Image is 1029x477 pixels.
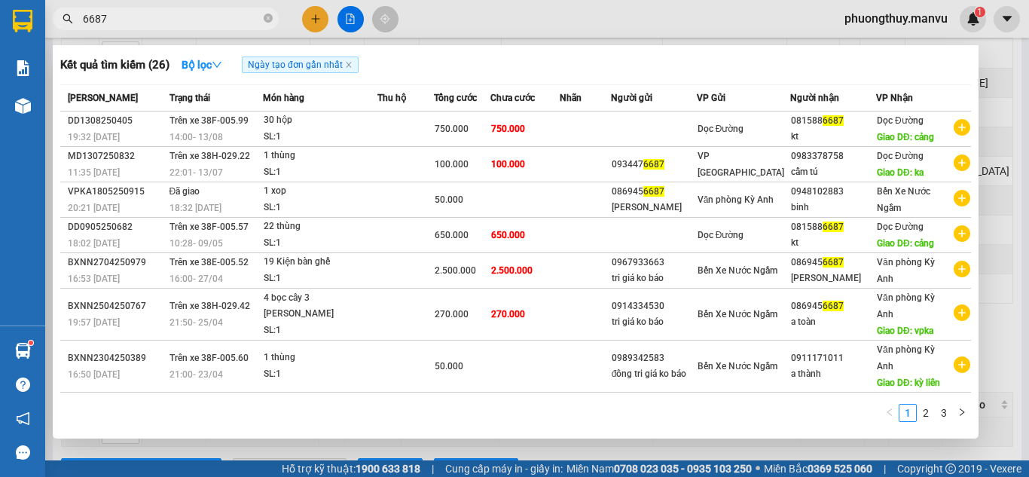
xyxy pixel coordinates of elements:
div: SL: 1 [264,200,377,216]
h3: Kết quả tìm kiếm ( 26 ) [60,57,169,73]
div: [PERSON_NAME] [791,271,875,286]
span: 650.000 [491,230,525,240]
span: VP [GEOGRAPHIC_DATA] [698,151,784,178]
span: Trên xe 38H-029.42 [169,301,250,311]
span: message [16,445,30,460]
span: 22:01 - 13/07 [169,167,223,178]
div: 093447 [612,157,696,173]
span: Trên xe 38E-005.52 [169,257,249,268]
span: close [345,61,353,69]
input: Tìm tên, số ĐT hoặc mã đơn [83,11,261,27]
div: tri giá ko báo [612,314,696,330]
div: DD1308250405 [68,113,165,129]
li: 3 [935,404,953,422]
div: đông tri giá ko báo [612,366,696,382]
div: 1 thùng [264,148,377,164]
div: VPKA1805250915 [68,184,165,200]
div: tri giá ko báo [612,271,696,286]
sup: 1 [29,341,33,345]
div: 081588 [791,219,875,235]
span: Văn phòng Kỳ Anh [877,257,935,284]
span: 2.500.000 [491,265,533,276]
span: Bến Xe Nước Ngầm [877,186,930,213]
div: BXNN2704250979 [68,255,165,271]
span: Giao DĐ: vpka [877,326,933,336]
div: SL: 1 [264,129,377,145]
span: Trên xe 38F-005.57 [169,222,249,232]
span: 21:00 - 23/04 [169,369,223,380]
span: Ngày tạo đơn gần nhất [242,57,359,73]
span: 16:53 [DATE] [68,274,120,284]
div: 4 bọc cây 3 [PERSON_NAME] [264,290,377,323]
li: Previous Page [881,404,899,422]
div: 0911171011 [791,350,875,366]
span: 650.000 [435,230,469,240]
span: 18:02 [DATE] [68,238,120,249]
span: plus-circle [954,261,970,277]
div: kt [791,235,875,251]
span: down [212,60,222,70]
span: 20:21 [DATE] [68,203,120,213]
div: SL: 1 [264,164,377,181]
span: 100.000 [491,159,525,170]
span: 6687 [823,301,844,311]
span: Văn phòng Kỳ Anh [698,194,774,205]
span: Giao DĐ: cảng [877,238,934,249]
div: BXNN2504250767 [68,298,165,314]
div: BXNN2304250389 [68,350,165,366]
strong: Bộ lọc [182,59,222,71]
a: 3 [936,405,952,421]
span: left [885,408,894,417]
span: 19:32 [DATE] [68,132,120,142]
span: Trên xe 38F-005.60 [169,353,249,363]
span: plus-circle [954,119,970,136]
img: solution-icon [15,60,31,76]
span: Đã giao [169,186,200,197]
span: 6687 [823,115,844,126]
span: Người nhận [790,93,839,103]
div: 1 xop [264,183,377,200]
div: SL: 1 [264,235,377,252]
div: binh [791,200,875,216]
button: right [953,404,971,422]
div: a thành [791,366,875,382]
div: 081588 [791,113,875,129]
span: Giao DĐ: kỳ liên [877,378,940,388]
span: Người gửi [611,93,652,103]
div: SL: 1 [264,271,377,287]
span: Trên xe 38H-029.22 [169,151,250,161]
div: 0948102883 [791,184,875,200]
div: 0967933663 [612,255,696,271]
div: [PERSON_NAME] [612,200,696,216]
span: close-circle [264,14,273,23]
img: logo-vxr [13,10,32,32]
span: 6687 [823,222,844,232]
span: Bến Xe Nước Ngầm [698,361,777,372]
div: 086945 [612,184,696,200]
img: warehouse-icon [15,98,31,114]
span: Giao DĐ: cảng [877,132,934,142]
span: Trên xe 38F-005.99 [169,115,249,126]
div: 1 thùng [264,350,377,366]
span: VP Nhận [876,93,913,103]
span: 2.500.000 [435,265,476,276]
span: Dọc Đường [698,124,744,134]
button: Bộ lọcdown [169,53,234,77]
span: Nhãn [560,93,582,103]
span: 6687 [643,186,664,197]
span: 270.000 [491,309,525,320]
span: Bến Xe Nước Ngầm [698,265,777,276]
span: plus-circle [954,225,970,242]
li: 1 [899,404,917,422]
span: notification [16,411,30,426]
span: VP Gửi [697,93,725,103]
span: 19:57 [DATE] [68,317,120,328]
span: Tổng cước [434,93,477,103]
span: Món hàng [263,93,304,103]
span: 6687 [643,159,664,170]
span: Văn phòng Kỳ Anh [877,344,935,372]
div: 0914334530 [612,298,696,314]
div: 30 hộp [264,112,377,129]
span: Dọc Đường [877,151,924,161]
span: plus-circle [954,154,970,171]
